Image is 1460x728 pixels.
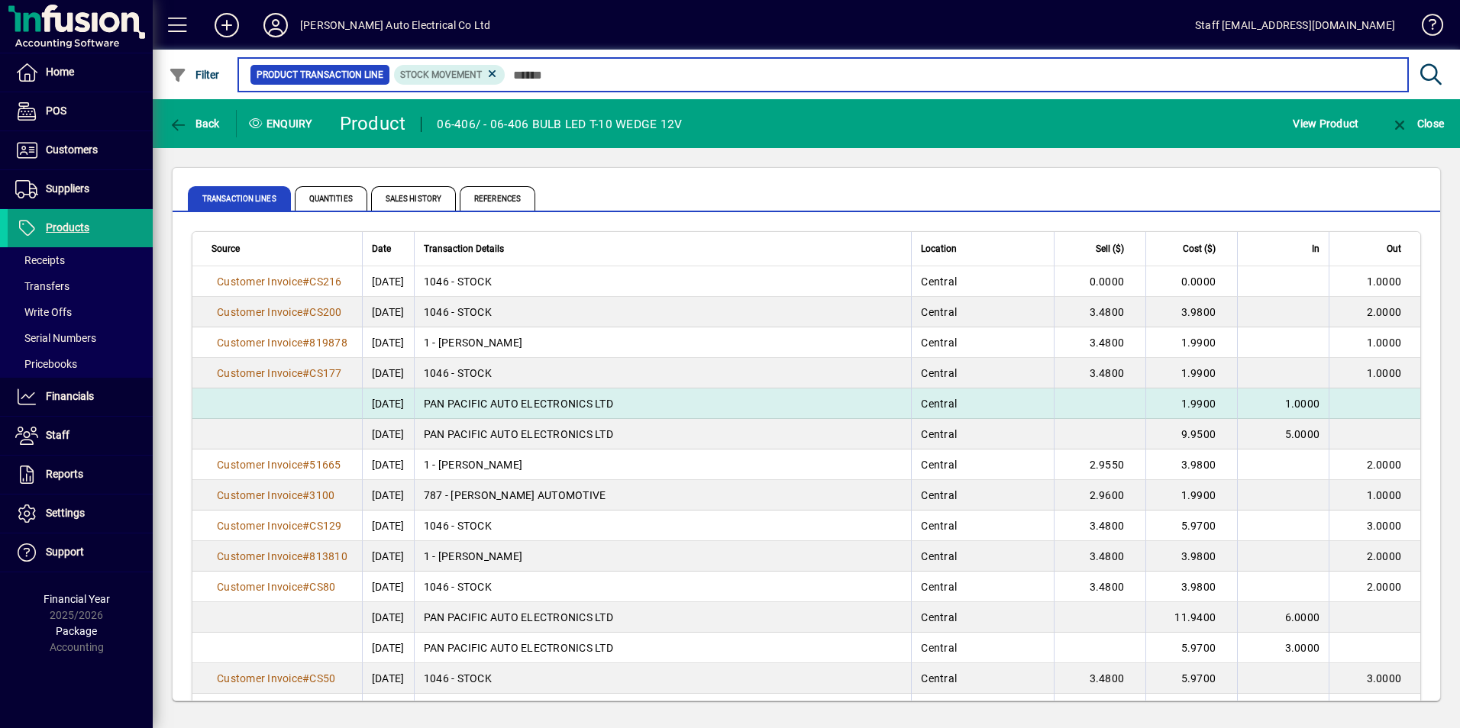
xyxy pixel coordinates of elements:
[1145,663,1237,694] td: 5.9700
[257,67,383,82] span: Product Transaction Line
[212,240,240,257] span: Source
[8,417,153,455] a: Staff
[8,131,153,169] a: Customers
[8,456,153,494] a: Reports
[1367,337,1402,349] span: 1.0000
[217,520,302,532] span: Customer Invoice
[1367,550,1402,562] span: 2.0000
[212,670,341,687] a: Customer Invoice#CS50
[8,92,153,130] a: POS
[8,351,153,377] a: Pricebooks
[237,111,328,136] div: Enquiry
[202,11,251,39] button: Add
[1195,13,1395,37] div: Staff [EMAIL_ADDRESS][DOMAIN_NAME]
[309,275,341,288] span: CS216
[362,327,414,358] td: [DATE]
[921,337,957,349] span: Central
[414,327,912,358] td: 1 - [PERSON_NAME]
[1285,642,1320,654] span: 3.0000
[414,266,912,297] td: 1046 - STOCK
[8,53,153,92] a: Home
[302,459,309,471] span: #
[46,143,98,156] span: Customers
[1064,240,1138,257] div: Sell ($)
[309,672,335,685] span: CS50
[212,273,347,290] a: Customer Invoice#CS216
[1285,611,1320,623] span: 6.0000
[169,118,220,130] span: Back
[302,550,309,562] span: #
[1367,275,1402,288] span: 1.0000
[362,602,414,633] td: [DATE]
[1367,581,1402,593] span: 2.0000
[46,221,89,234] span: Products
[212,365,347,382] a: Customer Invoice#CS177
[1367,459,1402,471] span: 2.0000
[212,304,347,321] a: Customer Invoice#CS200
[1312,240,1319,257] span: In
[1054,297,1145,327] td: 3.4800
[1145,297,1237,327] td: 3.9800
[1145,694,1237,724] td: 3.9800
[414,358,912,388] td: 1046 - STOCK
[302,337,309,349] span: #
[400,69,482,80] span: Stock movement
[15,358,77,370] span: Pricebooks
[362,511,414,541] td: [DATE]
[302,520,309,532] span: #
[437,112,682,137] div: 06-406/ - 06-406 BULB LED T-10 WEDGE 12V
[217,489,302,501] span: Customer Invoice
[1367,489,1402,501] span: 1.0000
[1145,541,1237,572] td: 3.9800
[921,672,957,685] span: Central
[212,487,340,504] a: Customer Invoice#3100
[44,593,110,605] span: Financial Year
[165,110,224,137] button: Back
[1145,511,1237,541] td: 5.9700
[15,306,72,318] span: Write Offs
[362,266,414,297] td: [DATE]
[217,275,302,288] span: Customer Invoice
[8,273,153,299] a: Transfers
[921,642,957,654] span: Central
[1183,240,1216,257] span: Cost ($)
[46,182,89,195] span: Suppliers
[414,480,912,511] td: 787 - [PERSON_NAME] AUTOMOTIVE
[921,489,957,501] span: Central
[371,186,456,211] span: Sales History
[372,240,391,257] span: Date
[1054,663,1145,694] td: 3.4800
[362,694,414,724] td: [DATE]
[1054,541,1145,572] td: 3.4800
[1054,511,1145,541] td: 3.4800
[309,367,341,379] span: CS177
[302,489,309,501] span: #
[1289,110,1362,137] button: View Product
[1096,240,1124,257] span: Sell ($)
[362,449,414,480] td: [DATE]
[921,459,957,471] span: Central
[15,254,65,266] span: Receipts
[309,581,335,593] span: CS80
[302,367,309,379] span: #
[295,186,367,211] span: Quantities
[15,332,96,344] span: Serial Numbers
[212,456,347,473] a: Customer Invoice#51665
[1054,449,1145,480] td: 2.9550
[414,388,912,419] td: PAN PACIFIC AUTO ELECTRONICS LTD
[921,611,957,623] span: Central
[1054,572,1145,602] td: 3.4800
[414,297,912,327] td: 1046 - STOCK
[165,61,224,89] button: Filter
[309,520,341,532] span: CS129
[1145,266,1237,297] td: 0.0000
[362,663,414,694] td: [DATE]
[921,240,1045,257] div: Location
[414,602,912,633] td: PAN PACIFIC AUTO ELECTRONICS LTD
[921,306,957,318] span: Central
[1387,110,1448,137] button: Close
[921,550,957,562] span: Central
[56,625,97,637] span: Package
[153,110,237,137] app-page-header-button: Back
[362,358,414,388] td: [DATE]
